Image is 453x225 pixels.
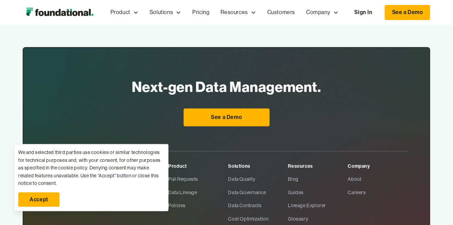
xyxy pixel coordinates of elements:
[288,173,348,186] a: Blog
[288,186,348,199] a: Guides
[228,162,288,170] div: Solutions
[169,186,228,199] a: Data Lineage
[262,1,301,24] a: Customers
[385,5,430,20] a: See a Demo
[228,186,288,199] a: Data Governance
[288,199,348,212] a: Lineage Explorer
[169,162,228,170] div: Product
[184,108,270,126] a: See a Demo
[215,1,262,24] div: Resources
[150,8,173,17] div: Solutions
[105,1,144,24] div: Product
[132,76,321,97] h2: Next-gen Data Management.
[23,5,97,19] img: Foundational Logo
[144,1,187,24] div: Solutions
[18,192,60,207] a: Accept
[288,162,348,170] div: Resources
[169,173,228,186] a: Pull Requests
[301,1,344,24] div: Company
[169,199,228,212] a: Policies
[18,149,164,187] div: We and selected third parties use cookies or similar technologies for technical purposes and, wit...
[110,8,130,17] div: Product
[329,145,453,225] iframe: Chat Widget
[348,5,379,20] a: Sign In
[228,173,288,186] a: Data Quality
[23,5,97,19] a: home
[228,199,288,212] a: Data Contracts
[187,1,215,24] a: Pricing
[306,8,330,17] div: Company
[221,8,248,17] div: Resources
